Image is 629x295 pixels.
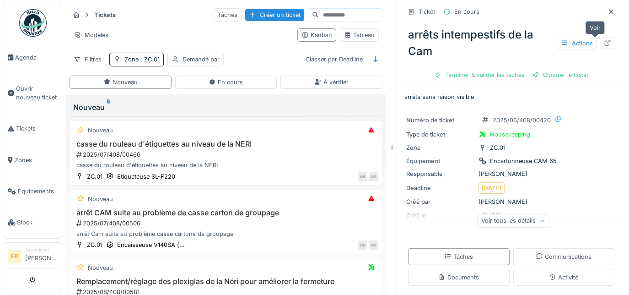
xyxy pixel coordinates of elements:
div: Clôturer le ticket [528,69,592,81]
p: arrêts sans raison visible [404,93,618,101]
div: Responsable [406,169,475,178]
h3: casse du rouleau d'étiquettes au niveau de la NERI [74,140,378,148]
a: Stock [4,207,62,238]
div: ND [369,172,378,181]
div: 2025/07/408/00506 [75,219,378,228]
div: Numéro de ticket [406,116,475,125]
div: Nouveau [88,195,113,203]
span: Stock [17,218,58,227]
span: Tickets [16,124,58,133]
span: Zones [15,156,58,164]
span: : ZC.01 [139,56,160,63]
div: Encartonneuse CAM 65 [490,157,557,165]
img: Badge_color-CXgf-gQk.svg [19,9,47,37]
div: En cours [454,7,479,16]
div: Nouveau [88,126,113,135]
strong: Tickets [91,11,119,19]
div: Filtres [70,53,106,66]
div: NB [358,240,367,250]
div: Tableau [344,31,375,39]
div: Documents [438,273,479,282]
div: [DATE] [482,184,501,192]
div: Voir tous les détails [477,214,549,228]
div: Nouveau [103,78,138,87]
div: ND [369,240,378,250]
div: Nouveau [88,263,113,272]
div: À vérifier [314,78,349,87]
div: Activité [549,273,578,282]
div: Voir [586,21,605,34]
div: Housekeeping [490,130,530,139]
div: Terminer & valider les tâches [430,69,528,81]
div: 2025/07/408/00466 [75,150,378,159]
div: Kanban [301,31,332,39]
a: Équipements [4,176,62,207]
div: Demandé par [183,55,220,64]
div: Zone [124,55,160,64]
div: Tâches [214,8,242,22]
div: Deadline [406,184,475,192]
div: Etiqueteuse SL-F220 [117,172,175,181]
a: Agenda [4,42,62,73]
div: Communications [536,252,591,261]
h3: arrêt CAM suite au problème de casse carton de groupage [74,208,378,217]
span: Équipements [18,187,58,196]
div: casse du rouleau d'étiquettes au niveau de la NERI [74,161,378,169]
div: Créé par [406,197,475,206]
div: [PERSON_NAME] [406,197,616,206]
a: Ouvrir nouveau ticket [4,73,62,113]
div: Créer un ticket [245,9,304,21]
div: [PERSON_NAME] [406,169,616,178]
a: Tickets [4,113,62,144]
div: 2025/06/408/00420 [493,116,551,125]
div: ZC.01 [87,240,102,249]
div: Modèles [70,28,113,42]
div: ZC.01 [87,172,102,181]
div: Tâches [444,252,473,261]
div: ZC.01 [490,143,505,152]
div: Encaisseuse V140SA (... [117,240,185,249]
span: Ouvrir nouveau ticket [16,84,58,102]
div: arrêts intempestifs de la Cam [404,23,618,63]
div: Classer par Deadline [301,53,367,66]
h3: Remplacement/réglage des plexiglas de la Néri pour améliorer la fermeture [74,277,378,286]
li: FB [8,250,22,263]
li: [PERSON_NAME] [25,246,58,266]
div: Technicien [25,246,58,253]
div: Actions [557,37,597,50]
a: Zones [4,144,62,175]
div: Nouveau [73,102,379,113]
a: FB Technicien[PERSON_NAME] [8,246,58,268]
div: Équipement [406,157,475,165]
div: NB [358,172,367,181]
div: arrêt Cam suite au problème casse cartons de groupage [74,229,378,238]
div: Ticket [419,7,435,16]
sup: 5 [107,102,110,113]
div: Zone [406,143,475,152]
div: En cours [209,78,243,87]
div: Type de ticket [406,130,475,139]
span: Agenda [15,53,58,62]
